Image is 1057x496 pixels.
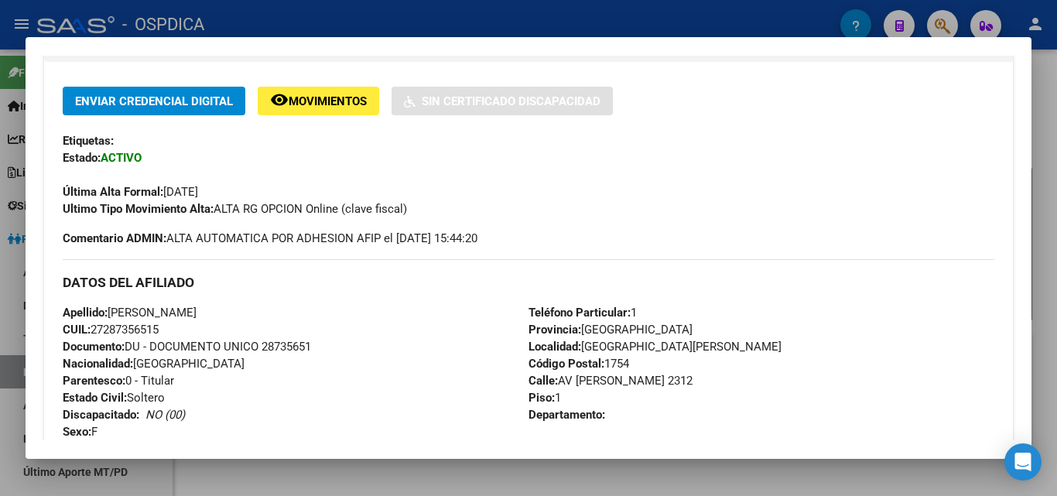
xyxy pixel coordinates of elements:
button: Movimientos [258,87,379,115]
strong: Comentario ADMIN: [63,231,166,245]
span: [DATE] [63,185,198,199]
span: [GEOGRAPHIC_DATA] [63,357,245,371]
strong: Calle: [528,374,558,388]
span: 27287356515 [63,323,159,337]
span: [PERSON_NAME] [63,306,197,320]
strong: Etiquetas: [63,134,114,148]
strong: Parentesco: [63,374,125,388]
span: 1 [528,306,637,320]
strong: Departamento: [528,408,605,422]
div: Open Intercom Messenger [1004,443,1042,481]
strong: Ultimo Tipo Movimiento Alta: [63,202,214,216]
strong: Sexo: [63,425,91,439]
span: F [63,425,97,439]
strong: Discapacitado: [63,408,139,422]
h3: DATOS DEL AFILIADO [63,274,994,291]
strong: Teléfono Particular: [528,306,631,320]
strong: Apellido: [63,306,108,320]
i: NO (00) [145,408,185,422]
span: Movimientos [289,94,367,108]
span: Soltero [63,391,165,405]
span: Sin Certificado Discapacidad [422,94,600,108]
span: 1 [528,391,561,405]
span: Enviar Credencial Digital [75,94,233,108]
span: 1754 [528,357,629,371]
strong: Estado: [63,151,101,165]
span: AV [PERSON_NAME] 2312 [528,374,693,388]
button: Enviar Credencial Digital [63,87,245,115]
span: 0 - Titular [63,374,174,388]
span: [GEOGRAPHIC_DATA][PERSON_NAME] [528,340,782,354]
button: Sin Certificado Discapacidad [392,87,613,115]
strong: CUIL: [63,323,91,337]
strong: ACTIVO [101,151,142,165]
mat-icon: remove_red_eye [270,91,289,109]
span: ALTA RG OPCION Online (clave fiscal) [63,202,407,216]
span: DU - DOCUMENTO UNICO 28735651 [63,340,311,354]
strong: Estado Civil: [63,391,127,405]
strong: Piso: [528,391,555,405]
strong: Código Postal: [528,357,604,371]
span: ALTA AUTOMATICA POR ADHESION AFIP el [DATE] 15:44:20 [63,230,477,247]
strong: Provincia: [528,323,581,337]
span: [GEOGRAPHIC_DATA] [528,323,693,337]
strong: Última Alta Formal: [63,185,163,199]
strong: Nacionalidad: [63,357,133,371]
strong: Documento: [63,340,125,354]
strong: Localidad: [528,340,581,354]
